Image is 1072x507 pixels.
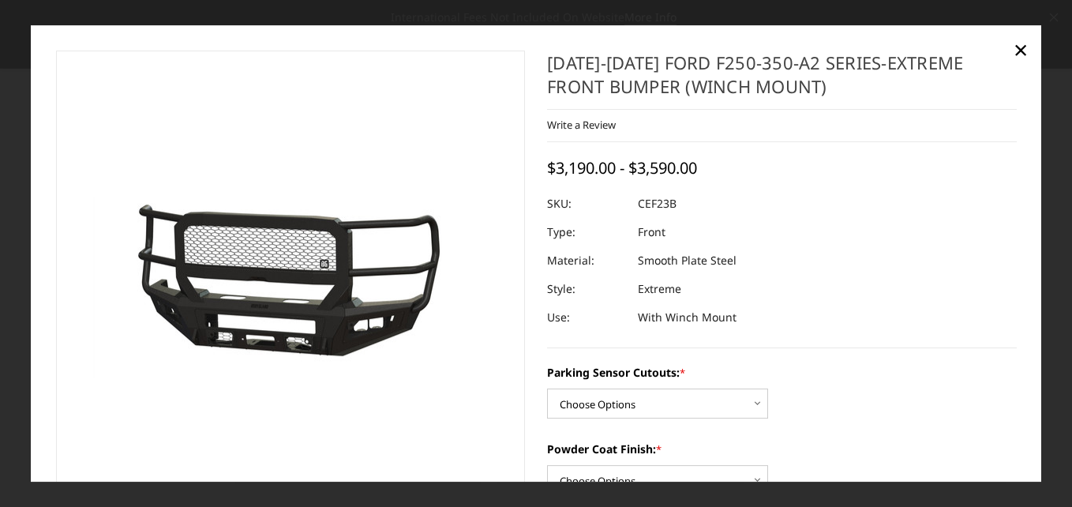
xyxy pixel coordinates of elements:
dd: Front [638,219,665,247]
dd: Extreme [638,276,681,304]
span: $3,190.00 - $3,590.00 [547,158,697,179]
dd: Smooth Plate Steel [638,247,737,276]
h1: [DATE]-[DATE] Ford F250-350-A2 Series-Extreme Front Bumper (winch mount) [547,51,1017,110]
dt: SKU: [547,190,626,219]
dd: CEF23B [638,190,677,219]
dd: With Winch Mount [638,304,737,332]
label: Powder Coat Finish: [547,441,1017,458]
label: Parking Sensor Cutouts: [547,365,1017,381]
dt: Type: [547,219,626,247]
dt: Use: [547,304,626,332]
a: Close [1008,37,1033,62]
span: × [1014,32,1028,66]
dt: Style: [547,276,626,304]
dt: Material: [547,247,626,276]
a: Write a Review [547,118,616,132]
